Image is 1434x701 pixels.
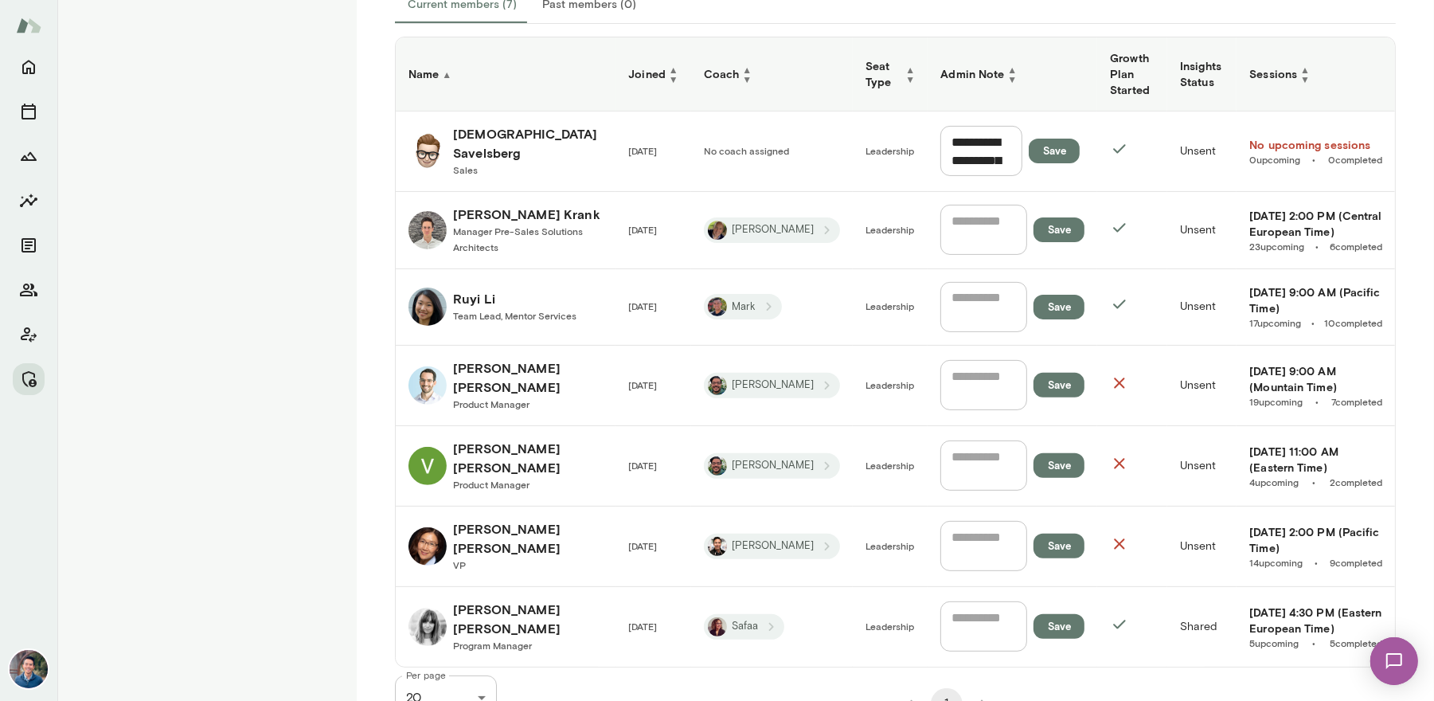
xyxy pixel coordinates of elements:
h6: Sessions [1249,65,1382,84]
img: Christian Savelsberg [408,132,447,170]
h6: Admin Note [940,65,1084,84]
span: • [1249,476,1382,488]
h6: Name [408,66,603,82]
a: No upcoming sessions [1249,137,1382,153]
span: 0 completed [1328,153,1382,166]
h6: Ruyi Li [453,289,576,308]
button: Sessions [13,96,45,127]
h6: [PERSON_NAME] [PERSON_NAME] [453,519,603,558]
button: Manage [13,363,45,395]
span: 4 upcoming [1249,476,1299,488]
span: [PERSON_NAME] [722,538,823,554]
span: Product Manager [453,398,529,409]
img: Safaa Khairalla [708,617,727,636]
span: Leadership [865,460,914,471]
div: Mark GuzmanMark [704,294,782,319]
img: Varnit Grewal [408,447,447,485]
span: Safaa [722,619,768,634]
span: [DATE] [628,224,657,235]
h6: [DATE] 4:30 PM (Eastern European Time) [1249,605,1382,636]
span: ▼ [1300,74,1310,84]
button: Save [1033,614,1084,639]
a: [DATE] 11:00 AM (Eastern Time) [1249,444,1382,476]
button: Documents [13,229,45,261]
img: Albert Villarde [708,537,727,556]
img: Sam Rittenberg [408,366,447,405]
div: Safaa KhairallaSafaa [704,614,784,640]
span: Sales [453,164,478,175]
a: 0completed [1328,153,1382,166]
button: Home [13,51,45,83]
img: Philipp Krank [408,211,447,249]
a: 23upcoming [1249,240,1304,253]
span: ▲ [905,65,915,74]
span: 14 upcoming [1249,556,1303,569]
a: 10completed [1324,316,1382,329]
a: 4upcoming [1249,476,1299,488]
td: Shared [1167,587,1237,667]
span: [DATE] [628,460,657,471]
button: Save [1033,453,1084,478]
h6: Seat Type [865,58,916,90]
h6: [DEMOGRAPHIC_DATA] Savelsberg [453,124,603,163]
h6: Coach [704,65,840,84]
a: 7completed [1331,395,1382,408]
a: 2completed [1330,476,1382,488]
a: Yasmine Nassar[PERSON_NAME] [PERSON_NAME]Program Manager [408,600,603,654]
button: Save [1033,217,1084,242]
span: • [1249,395,1382,408]
span: 10 completed [1324,316,1382,329]
a: Vicky Xiao[PERSON_NAME] [PERSON_NAME]VP [408,519,603,574]
a: Philipp Krank[PERSON_NAME] KrankManager Pre-Sales Solutions Architects [408,205,603,256]
a: Christian Savelsberg[DEMOGRAPHIC_DATA] SavelsbergSales [408,124,603,178]
button: Client app [13,319,45,350]
span: • [1249,240,1382,253]
button: Save [1029,139,1080,163]
h6: [PERSON_NAME] [PERSON_NAME] [453,358,603,397]
span: [PERSON_NAME] [722,458,823,473]
img: Mike Valdez Landeros [708,376,727,395]
span: ▼ [1007,74,1017,84]
span: 9 completed [1330,556,1382,569]
a: Ruyi LiRuyi LiTeam Lead, Mentor Services [408,288,603,326]
h6: [DATE] 2:00 PM (Central European Time) [1249,208,1382,240]
span: VP [453,559,466,570]
span: Product Manager [453,479,529,490]
span: 5 completed [1330,636,1382,649]
a: 17upcoming [1249,316,1301,329]
span: 0 upcoming [1249,153,1300,166]
span: • [1249,636,1382,649]
span: Leadership [865,540,914,551]
h6: Insights Status [1180,58,1224,90]
td: Unsent [1167,426,1237,507]
span: • [1249,316,1382,329]
span: 5 upcoming [1249,636,1299,649]
span: [PERSON_NAME] [722,222,823,237]
span: Leadership [865,224,914,235]
button: Insights [13,185,45,217]
h6: [PERSON_NAME] Krank [453,205,603,224]
span: Leadership [865,145,914,156]
a: Varnit Grewal[PERSON_NAME] [PERSON_NAME]Product Manager [408,439,603,493]
td: Unsent [1167,269,1237,346]
h6: Growth Plan Started [1110,50,1155,98]
span: ▼ [905,74,915,84]
img: Ruyi Li [408,288,447,326]
img: Vicky Xiao [408,527,447,566]
button: Save [1033,534,1084,558]
img: Alex Yu [10,650,48,688]
div: Mike Valdez Landeros[PERSON_NAME] [704,373,840,398]
span: [DATE] [628,145,657,156]
a: 19upcoming [1249,395,1303,408]
span: ▲ [669,65,678,74]
a: [DATE] 2:00 PM (Pacific Time) [1249,524,1382,556]
h6: [DATE] 9:00 AM (Mountain Time) [1249,363,1382,395]
a: 14upcoming [1249,556,1303,569]
img: Mark Guzman [708,297,727,316]
span: No coach assigned [704,145,789,156]
td: Unsent [1167,112,1237,192]
h6: [PERSON_NAME] [PERSON_NAME] [453,600,603,638]
span: 7 completed [1331,395,1382,408]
